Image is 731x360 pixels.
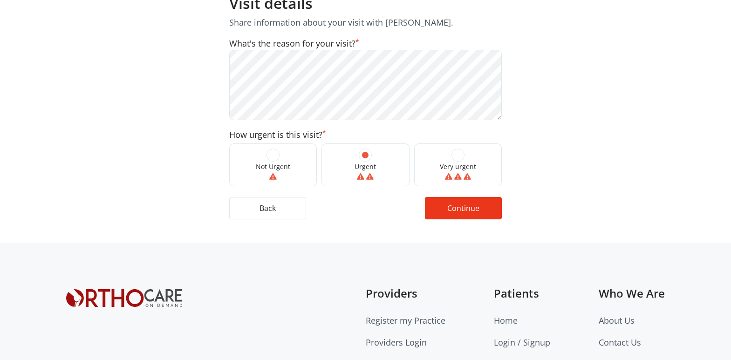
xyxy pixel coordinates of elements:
a: Login / Signup [494,337,550,348]
span: Very urgent [419,162,497,171]
a: Contact Us [599,337,641,348]
label: How urgent is this visit? [229,129,326,141]
a: Home [494,315,518,326]
a: Register my Practice [366,315,445,326]
label: What's the reason for your visit? [229,37,359,50]
a: Providers Login [366,337,427,348]
button: Continue [425,197,502,219]
a: Back [229,197,306,219]
h5: Patients [494,287,550,300]
h5: Providers [366,287,445,300]
h5: Who We Are [599,287,665,300]
span: Not Urgent [234,162,312,171]
p: Share information about your visit with [PERSON_NAME]. [229,16,502,29]
a: About Us [599,315,635,326]
img: Orthocare [66,289,183,307]
span: Urgent [327,162,404,171]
